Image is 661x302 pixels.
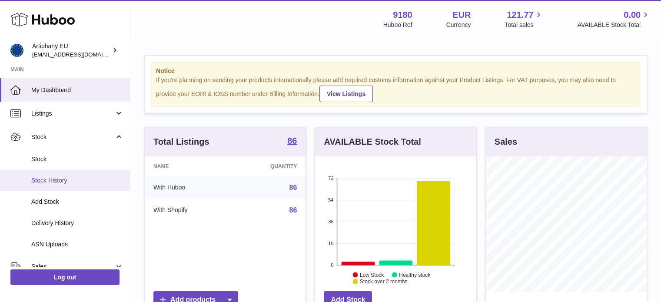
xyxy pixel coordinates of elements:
div: Currency [446,21,471,29]
th: Name [145,156,232,176]
a: 86 [289,206,297,214]
span: Delivery History [31,219,123,227]
a: View Listings [319,86,373,102]
text: 0 [331,262,334,268]
text: 72 [329,176,334,181]
h3: Total Listings [153,136,209,148]
span: Listings [31,110,114,118]
h3: Sales [495,136,517,148]
a: 0.00 AVAILABLE Stock Total [577,9,651,29]
span: Sales [31,262,114,271]
text: Healthy stock [399,272,431,278]
strong: Notice [156,67,635,75]
span: 121.77 [507,9,533,21]
text: Stock over 2 months [360,279,407,285]
a: 86 [287,136,297,147]
td: With Huboo [145,176,232,199]
strong: 9180 [393,9,412,21]
span: Total sales [505,21,543,29]
span: AVAILABLE Stock Total [577,21,651,29]
th: Quantity [232,156,306,176]
span: My Dashboard [31,86,123,94]
span: Stock [31,133,114,141]
img: artiphany@artiphany.eu [10,44,23,57]
text: Low Stock [360,272,384,278]
a: Log out [10,269,120,285]
strong: EUR [452,9,471,21]
span: [EMAIL_ADDRESS][DOMAIN_NAME] [32,51,128,58]
a: 121.77 Total sales [505,9,543,29]
span: Add Stock [31,198,123,206]
div: If you're planning on sending your products internationally please add required customs informati... [156,76,635,102]
text: 54 [329,197,334,202]
span: 0.00 [624,9,641,21]
strong: 86 [287,136,297,145]
div: Huboo Ref [383,21,412,29]
td: With Shopify [145,199,232,222]
span: Stock [31,155,123,163]
span: Stock History [31,176,123,185]
text: 18 [329,241,334,246]
a: 86 [289,184,297,191]
text: 36 [329,219,334,224]
div: Artiphany EU [32,42,110,59]
span: ASN Uploads [31,240,123,249]
h3: AVAILABLE Stock Total [324,136,421,148]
